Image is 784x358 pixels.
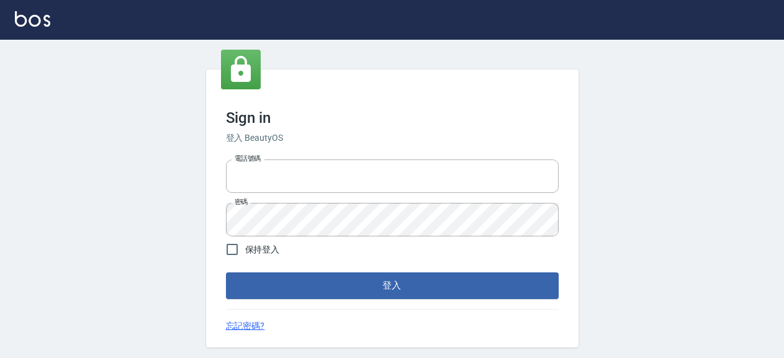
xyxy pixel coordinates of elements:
span: 保持登入 [245,243,280,256]
label: 密碼 [235,197,248,207]
h3: Sign in [226,109,559,127]
a: 忘記密碼? [226,320,265,333]
label: 電話號碼 [235,154,261,163]
h6: 登入 BeautyOS [226,132,559,145]
button: 登入 [226,272,559,298]
img: Logo [15,11,50,27]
